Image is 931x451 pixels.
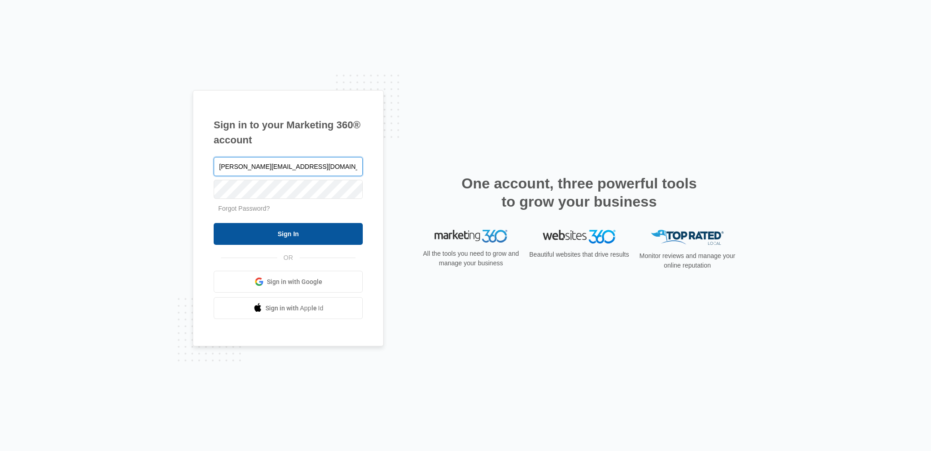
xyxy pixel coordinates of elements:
[214,117,363,147] h1: Sign in to your Marketing 360® account
[214,297,363,319] a: Sign in with Apple Id
[420,249,522,268] p: All the tools you need to grow and manage your business
[214,271,363,293] a: Sign in with Google
[459,174,700,211] h2: One account, three powerful tools to grow your business
[651,230,724,245] img: Top Rated Local
[528,250,630,259] p: Beautiful websites that drive results
[214,223,363,245] input: Sign In
[543,230,616,243] img: Websites 360
[277,253,300,263] span: OR
[265,304,324,313] span: Sign in with Apple Id
[218,205,270,212] a: Forgot Password?
[435,230,507,243] img: Marketing 360
[636,251,738,270] p: Monitor reviews and manage your online reputation
[214,157,363,176] input: Email
[267,277,322,287] span: Sign in with Google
